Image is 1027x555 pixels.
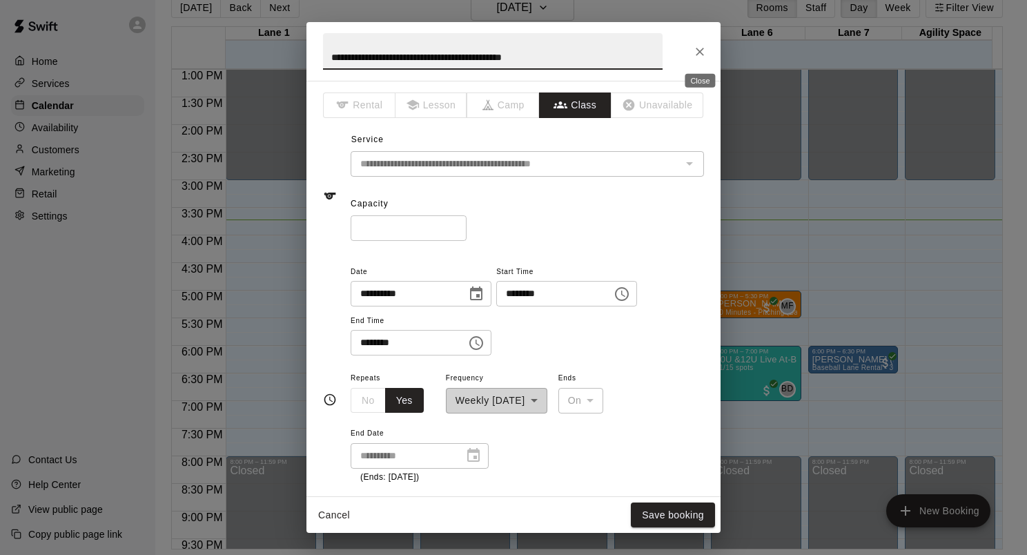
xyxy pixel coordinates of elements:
svg: Service [323,189,337,203]
span: Service [351,135,384,144]
div: outlined button group [351,388,424,413]
button: Save booking [631,503,715,528]
span: Frequency [446,369,547,388]
p: (Ends: [DATE]) [360,471,479,485]
div: Close [685,74,715,88]
span: Capacity [351,199,389,208]
span: Date [351,263,491,282]
button: Choose time, selected time is 7:00 PM [462,329,490,357]
span: Repeats [351,369,435,388]
button: Choose date, selected date is Sep 19, 2025 [462,280,490,308]
span: The type of an existing booking cannot be changed [612,92,704,118]
span: End Date [351,425,489,443]
span: The type of an existing booking cannot be changed [323,92,395,118]
div: The service of an existing booking cannot be changed [351,151,704,177]
div: On [558,388,604,413]
span: Start Time [496,263,637,282]
button: Cancel [312,503,356,528]
span: The type of an existing booking cannot be changed [467,92,540,118]
button: Close [687,39,712,64]
span: Ends [558,369,604,388]
svg: Timing [323,393,337,407]
button: Class [539,92,612,118]
span: End Time [351,312,491,331]
button: Yes [385,388,424,413]
button: Choose time, selected time is 6:00 PM [608,280,636,308]
span: The type of an existing booking cannot be changed [395,92,468,118]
